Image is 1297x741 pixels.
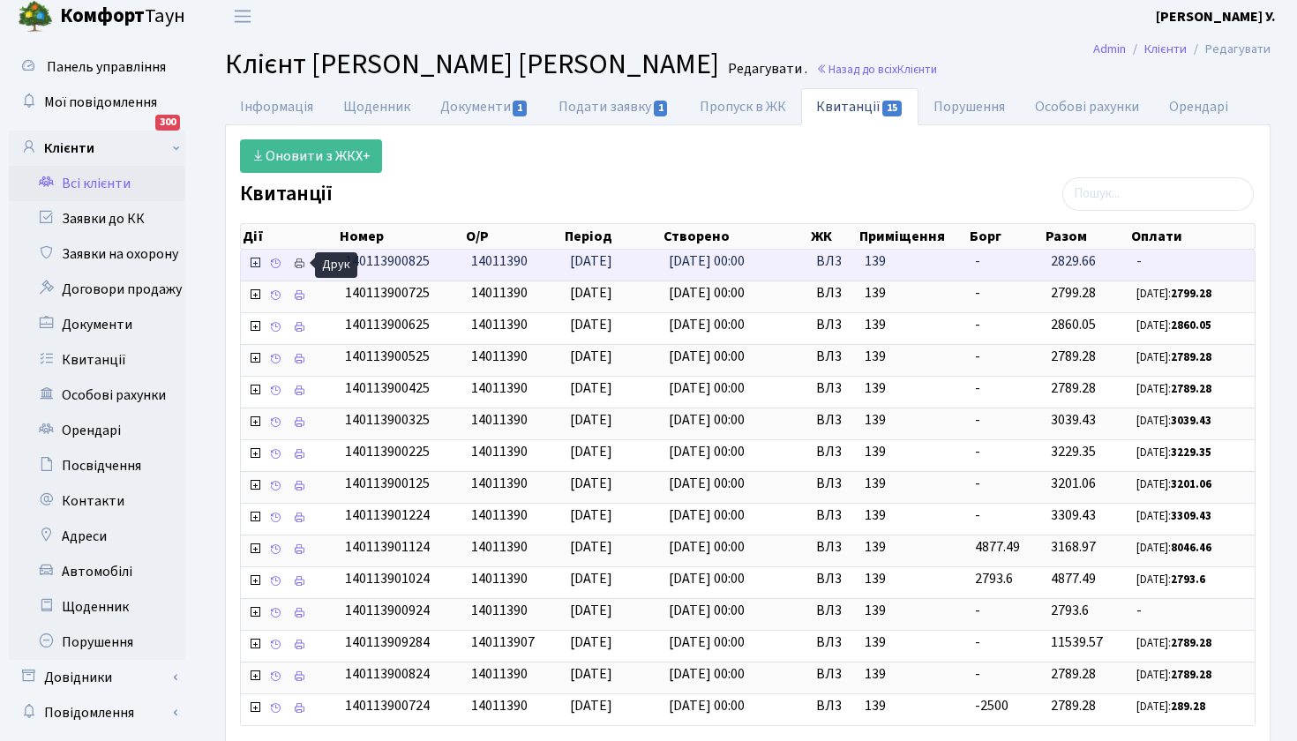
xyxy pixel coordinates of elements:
[685,88,801,125] a: Пропуск в ЖК
[1136,318,1211,333] small: [DATE]:
[865,474,961,494] span: 139
[918,88,1020,125] a: Порушення
[570,283,612,303] span: [DATE]
[662,224,809,249] th: Створено
[816,569,851,589] span: ВЛ3
[155,115,180,131] div: 300
[471,410,528,430] span: 14011390
[345,696,430,715] span: 140113900724
[1051,601,1089,620] span: 2793.6
[1136,286,1211,302] small: [DATE]:
[816,347,851,367] span: ВЛ3
[816,442,851,462] span: ВЛ3
[669,251,745,271] span: [DATE] 00:00
[669,347,745,366] span: [DATE] 00:00
[9,342,185,378] a: Квитанції
[345,378,430,398] span: 140113900425
[816,537,851,558] span: ВЛ3
[816,474,851,494] span: ВЛ3
[471,315,528,334] span: 14011390
[471,696,528,715] span: 14011390
[1136,445,1211,460] small: [DATE]:
[865,569,961,589] span: 139
[816,315,851,335] span: ВЛ3
[865,696,961,716] span: 139
[544,88,684,125] a: Подати заявку
[570,347,612,366] span: [DATE]
[865,315,961,335] span: 139
[975,251,980,271] span: -
[345,251,430,271] span: 140113900825
[865,664,961,685] span: 139
[1051,251,1096,271] span: 2829.66
[345,569,430,588] span: 140113901024
[809,224,858,249] th: ЖК
[9,483,185,519] a: Контакти
[816,61,937,78] a: Назад до всіхКлієнти
[865,283,961,303] span: 139
[9,131,185,166] a: Клієнти
[669,442,745,461] span: [DATE] 00:00
[1051,442,1096,461] span: 3229.35
[669,505,745,525] span: [DATE] 00:00
[882,101,902,116] span: 15
[865,347,961,367] span: 139
[241,224,338,249] th: Дії
[816,601,851,621] span: ВЛ3
[865,251,961,272] span: 139
[1093,40,1126,58] a: Admin
[669,569,745,588] span: [DATE] 00:00
[1067,31,1297,68] nav: breadcrumb
[563,224,662,249] th: Період
[9,378,185,413] a: Особові рахунки
[975,378,980,398] span: -
[1187,40,1271,59] li: Редагувати
[1171,540,1211,556] b: 8046.46
[968,224,1045,249] th: Борг
[975,347,980,366] span: -
[225,44,719,85] span: Клієнт [PERSON_NAME] [PERSON_NAME]
[1051,696,1096,715] span: 2789.28
[338,224,463,249] th: Номер
[471,474,528,493] span: 14011390
[816,696,851,716] span: ВЛ3
[471,537,528,557] span: 14011390
[464,224,563,249] th: О/Р
[816,251,851,272] span: ВЛ3
[801,88,918,125] a: Квитанції
[858,224,968,249] th: Приміщення
[345,632,430,652] span: 140113909284
[9,589,185,625] a: Щоденник
[669,378,745,398] span: [DATE] 00:00
[669,410,745,430] span: [DATE] 00:00
[975,442,980,461] span: -
[471,251,528,271] span: 14011390
[1144,40,1187,58] a: Клієнти
[9,625,185,660] a: Порушення
[240,182,333,207] label: Квитанції
[9,307,185,342] a: Документи
[1051,410,1096,430] span: 3039.43
[345,347,430,366] span: 140113900525
[1051,315,1096,334] span: 2860.05
[345,505,430,525] span: 140113901224
[865,410,961,430] span: 139
[9,272,185,307] a: Договори продажу
[975,601,980,620] span: -
[471,569,528,588] span: 14011390
[570,664,612,684] span: [DATE]
[345,315,430,334] span: 140113900625
[1044,224,1129,249] th: Разом
[1171,476,1211,492] b: 3201.06
[669,664,745,684] span: [DATE] 00:00
[975,283,980,303] span: -
[975,569,1013,588] span: 2793.6
[1136,413,1211,429] small: [DATE]:
[1051,537,1096,557] span: 3168.97
[669,315,745,334] span: [DATE] 00:00
[1051,505,1096,525] span: 3309.43
[240,139,382,173] a: Оновити з ЖКХ+
[975,505,980,525] span: -
[570,251,612,271] span: [DATE]
[570,632,612,652] span: [DATE]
